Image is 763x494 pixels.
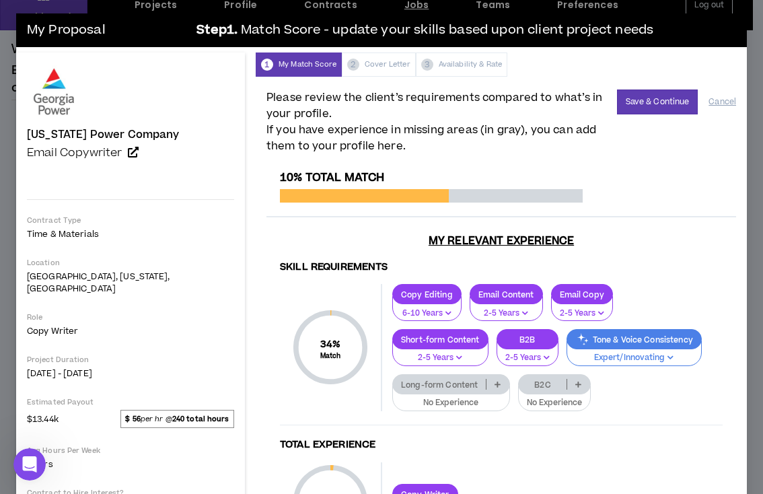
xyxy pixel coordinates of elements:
p: 2-5 Years [478,308,534,320]
button: No Experience [392,386,510,411]
p: Email Copy [552,289,612,299]
a: Email Copywriter [27,146,234,160]
p: Short-form Content [393,334,488,345]
h4: Total Experience [280,439,723,452]
span: 1 [261,59,273,71]
strong: $ 56 [125,414,140,424]
button: Expert/Innovating [567,341,702,366]
p: Tone & Voice Consistency [567,334,701,345]
p: [GEOGRAPHIC_DATA], [US_STATE], [GEOGRAPHIC_DATA] [27,271,234,295]
span: Copy Writer [27,325,78,337]
p: [DATE] - [DATE] [27,367,234,380]
h4: [US_STATE] Power Company [27,129,180,141]
h3: My Relevant Experience [266,234,736,248]
p: Avg Hours Per Week [27,446,234,456]
p: Time & Materials [27,228,234,240]
button: 2-5 Years [470,296,543,322]
button: 6-10 Years [392,296,462,322]
iframe: Intercom live chat [13,448,46,481]
p: No Experience [401,397,501,409]
b: Step 1 . [196,21,238,40]
button: No Experience [518,386,591,411]
p: B2C [519,380,567,390]
button: 2-5 Years [551,296,613,322]
strong: 240 total hours [172,414,229,424]
p: 6-10 Years [401,308,453,320]
p: Role [27,312,234,322]
p: Estimated Payout [27,397,234,407]
span: 34 % [320,337,341,351]
p: Contract Type [27,215,234,225]
p: 2-5 Years [505,352,550,364]
p: Expert/Innovating [575,352,693,364]
p: Location [27,258,234,268]
div: My Match Score [256,52,342,77]
small: Match [320,351,341,361]
p: 20 hrs [27,458,234,470]
span: per hr @ [120,410,234,427]
p: Project Duration [27,355,234,365]
p: 2-5 Years [560,308,604,320]
p: 2-5 Years [401,352,480,364]
h3: My Proposal [27,17,188,44]
button: Cancel [708,90,736,114]
button: Save & Continue [617,90,698,114]
p: Long-form Content [393,380,486,390]
span: Match Score - update your skills based upon client project needs [241,21,653,40]
span: Please review the client’s requirements compared to what’s in your profile. If you have experienc... [266,90,609,154]
h4: Skill Requirements [280,261,723,274]
span: 10% Total Match [280,170,384,186]
p: No Experience [527,397,582,409]
button: 2-5 Years [392,341,488,366]
p: Email Content [470,289,542,299]
p: B2B [497,334,558,345]
span: Email Copywriter [27,145,122,161]
p: Copy Editing [393,289,461,299]
button: 2-5 Years [497,341,558,366]
span: $13.44k [27,411,59,427]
